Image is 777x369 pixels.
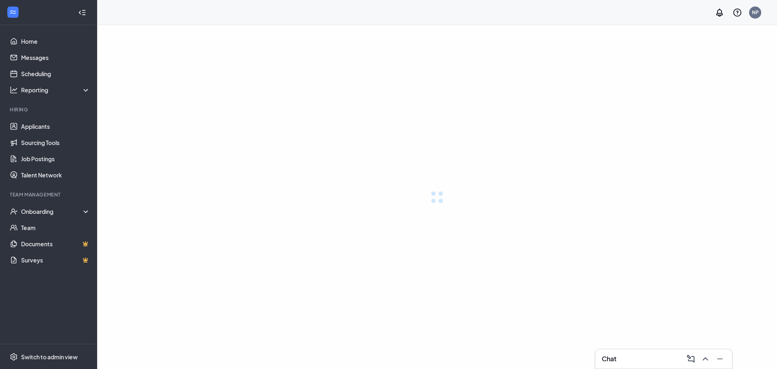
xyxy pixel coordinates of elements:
[21,353,78,361] div: Switch to admin view
[10,86,18,94] svg: Analysis
[21,134,90,151] a: Sourcing Tools
[698,352,711,365] button: ChevronUp
[21,207,91,215] div: Onboarding
[686,354,696,364] svg: ComposeMessage
[732,8,742,17] svg: QuestionInfo
[752,9,759,16] div: NP
[10,207,18,215] svg: UserCheck
[10,353,18,361] svg: Settings
[21,220,90,236] a: Team
[21,252,90,268] a: SurveysCrown
[21,118,90,134] a: Applicants
[21,236,90,252] a: DocumentsCrown
[21,151,90,167] a: Job Postings
[715,8,724,17] svg: Notifications
[78,9,86,17] svg: Collapse
[713,352,726,365] button: Minimize
[10,191,89,198] div: Team Management
[602,354,616,363] h3: Chat
[21,66,90,82] a: Scheduling
[715,354,725,364] svg: Minimize
[701,354,710,364] svg: ChevronUp
[21,86,91,94] div: Reporting
[9,8,17,16] svg: WorkstreamLogo
[10,106,89,113] div: Hiring
[684,352,696,365] button: ComposeMessage
[21,167,90,183] a: Talent Network
[21,33,90,49] a: Home
[21,49,90,66] a: Messages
